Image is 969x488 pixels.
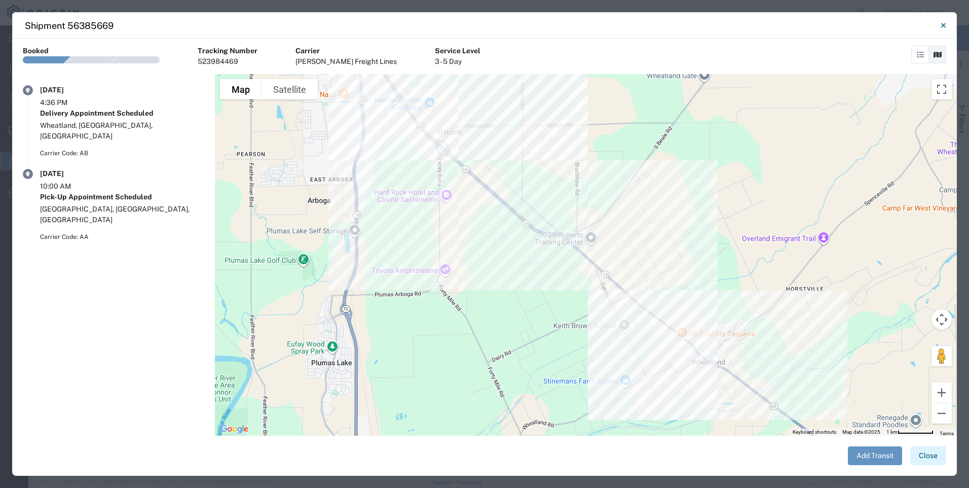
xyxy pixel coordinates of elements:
[842,429,880,435] span: Map data ©2025
[931,309,952,330] button: Map camera controls
[940,431,954,436] a: Terms
[40,97,91,108] div: 4:36 PM
[931,346,952,366] button: Drag Pegman onto the map to open Street View
[23,46,49,56] div: Booked
[40,204,204,225] div: [GEOGRAPHIC_DATA], [GEOGRAPHIC_DATA], [GEOGRAPHIC_DATA]
[198,46,257,56] div: Tracking Number
[40,120,204,142] div: Wheatland, [GEOGRAPHIC_DATA], [GEOGRAPHIC_DATA]
[40,168,91,179] div: [DATE]
[40,181,91,192] div: 10:00 AM
[848,446,902,465] button: Add Transit
[40,85,91,95] div: [DATE]
[25,19,114,32] h4: Shipment 56385669
[217,423,251,436] img: Google
[220,79,262,99] button: Show street map
[295,46,397,56] div: Carrier
[295,56,397,67] div: [PERSON_NAME] Freight Lines
[40,149,204,158] div: Carrier Code: AB
[910,446,946,465] button: Close
[931,79,952,99] button: Toggle fullscreen view
[933,15,953,36] button: Close
[198,56,257,67] div: 523984469
[883,429,937,436] button: Map Scale: 1 km per 67 pixels
[931,382,952,403] button: Zoom in
[217,423,251,436] a: Open this area in Google Maps (opens a new window)
[435,46,480,56] div: Service Level
[40,192,204,202] div: Pick-Up Appointment Scheduled
[40,232,204,241] div: Carrier Code: AA
[886,429,898,435] span: 1 km
[262,79,318,99] button: Show satellite imagery
[931,403,952,424] button: Zoom out
[793,429,836,436] button: Keyboard shortcuts
[40,108,204,119] div: Delivery Appointment Scheduled
[435,56,480,67] div: 3 - 5 Day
